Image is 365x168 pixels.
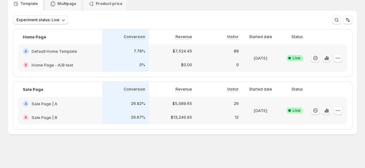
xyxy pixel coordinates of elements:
h2: A [25,49,27,53]
h2: Sale Page | A [31,101,57,107]
p: Sale Page [23,86,43,92]
p: 7.78% [134,49,145,54]
span: Live [293,108,300,113]
p: Revenue [175,87,192,92]
span: Experiment status: Live [17,17,60,22]
p: Multipage [57,1,76,6]
button: Experiment status: Live [13,16,68,24]
p: 0% [139,62,145,67]
h2: B [25,116,27,119]
p: Conversion [124,87,145,92]
p: Started date [249,87,272,92]
p: 88 [234,49,239,54]
p: Visitor [227,87,239,92]
p: 12 [235,115,239,120]
p: $5,089.65 [172,101,192,106]
h2: A [25,102,27,106]
p: Home Page [23,34,46,40]
p: $0.00 [181,62,192,67]
p: Status [291,34,303,39]
p: Revenue [175,34,192,39]
p: Conversion [124,34,145,39]
p: 26 [234,101,239,106]
p: [DATE] [254,55,267,61]
p: Status [291,87,303,92]
p: Visitor [227,34,239,39]
span: Live [293,56,300,61]
p: $13,240.95 [171,115,192,120]
h2: B [25,63,27,67]
p: Started date [249,34,272,39]
button: Sort the results [343,16,352,24]
p: 26.92% [131,101,145,106]
p: Template [20,1,38,6]
h2: Default Home Template [31,48,77,54]
p: $7,524.45 [173,49,192,54]
h2: Sale Page | B [31,114,57,121]
p: Product price [96,1,122,6]
p: 26.67% [131,115,145,120]
p: 0 [236,62,239,67]
p: [DATE] [254,107,267,114]
h2: Home Page - A/B test [31,62,73,68]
